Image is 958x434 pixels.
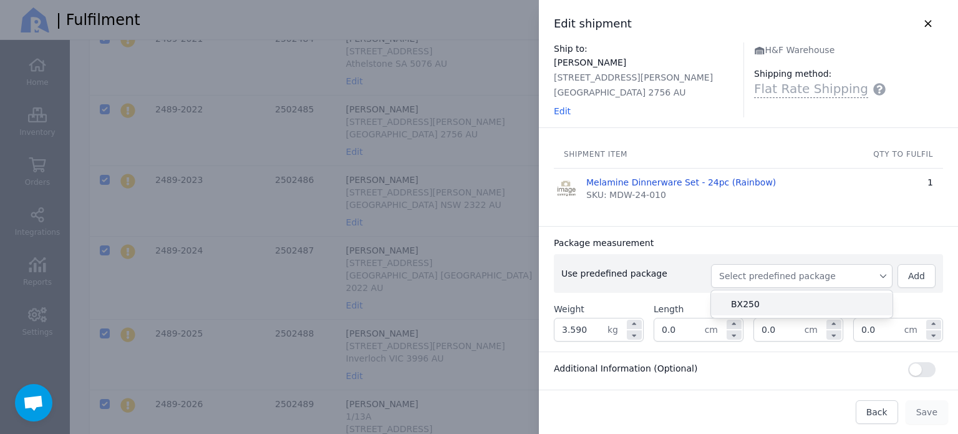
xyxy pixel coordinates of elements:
button: Select predefined package [711,264,893,288]
span: Select predefined package [719,270,884,282]
span: qty to fulfil [873,150,933,159]
span: kg [607,318,626,341]
span: | Fulfilment [56,10,140,30]
button: Flat Rate Shipping [754,80,886,98]
span: Add [908,271,925,281]
a: Melamine Dinnerware Set - 24pc (Rainbow) [586,176,776,189]
span: SKU: MDW-24-010 [586,189,666,201]
span: BX250 [731,298,883,310]
span: Back [866,407,888,417]
label: Weight [554,303,584,315]
span: cm [705,318,725,341]
div: Open chat [15,384,52,422]
h3: Additional Information (Optional) [554,362,697,375]
span: [STREET_ADDRESS][PERSON_NAME] [554,72,713,82]
h3: Ship to: [554,42,743,55]
span: [GEOGRAPHIC_DATA] 2756 AU [554,87,686,97]
span: Edit [554,106,571,116]
button: Add [898,264,936,288]
label: Length [654,303,684,315]
span: [PERSON_NAME] [554,57,626,67]
span: cm [904,318,925,341]
h3: Shipping method: [754,67,943,80]
button: Save [906,400,948,424]
span: Shipment item [564,150,627,159]
span: cm [805,318,825,341]
img: Melamine Dinnerware Set - 24pc (Rainbow) [554,176,579,201]
h3: Use predefined package [561,267,711,280]
button: Edit [554,105,571,117]
ul: Select predefined package [711,290,893,318]
span: H&F Warehouse [754,45,835,55]
button: Back [856,400,898,424]
span: 1 [927,177,933,187]
span: Save [916,407,937,417]
span: Flat Rate Shipping [754,80,868,98]
h3: Package measurement [554,237,654,249]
